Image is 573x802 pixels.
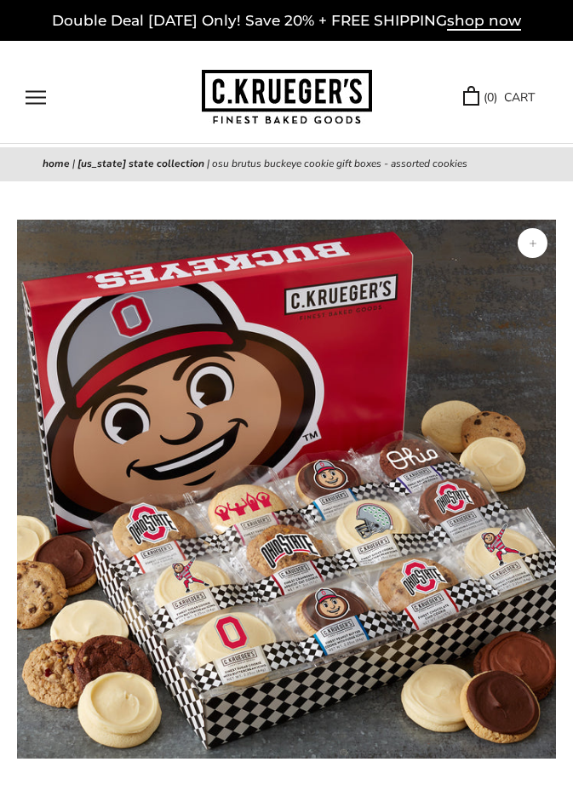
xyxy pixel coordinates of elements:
span: shop now [447,12,521,31]
a: Double Deal [DATE] Only! Save 20% + FREE SHIPPINGshop now [52,12,521,31]
span: | [72,157,75,170]
nav: breadcrumbs [43,156,530,173]
button: Zoom [518,228,547,258]
span: | [207,157,209,170]
a: [US_STATE] State Collection [77,157,204,170]
span: OSU Brutus Buckeye Cookie Gift Boxes - Assorted Cookies [212,157,467,170]
button: Open navigation [26,90,46,105]
img: C.KRUEGER'S [202,70,372,125]
a: (0) CART [463,88,535,107]
a: Home [43,157,70,170]
img: OSU Brutus Buckeye Cookie Gift Boxes - Assorted Cookies [17,220,556,759]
